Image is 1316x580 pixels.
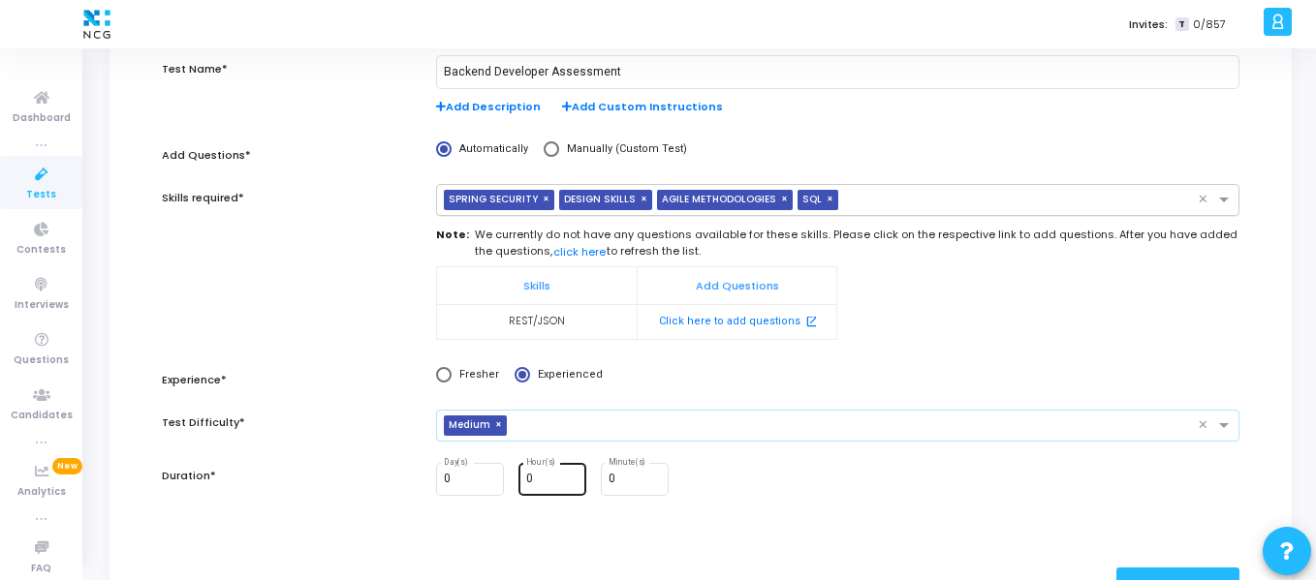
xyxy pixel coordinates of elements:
[436,227,469,260] b: Note:
[16,242,66,259] span: Contests
[162,147,251,164] label: Add Questions*
[162,61,228,77] label: Test Name*
[495,415,507,436] span: ×
[17,484,66,501] span: Analytics
[26,187,56,203] span: Tests
[78,5,115,44] img: logo
[31,561,51,577] span: FAQ
[475,227,1239,260] span: We currently do not have any questions available for these skills. Please click on the respective...
[52,458,82,474] span: New
[798,190,827,210] span: SQL
[641,190,652,210] span: ×
[436,99,541,115] span: Add Description
[658,313,817,331] button: Click here to add questions
[530,367,603,383] span: Experienced
[452,141,528,158] span: Automatically
[13,110,71,127] span: Dashboard
[162,414,245,431] label: Test Difficulty*
[437,305,638,340] td: REST/JSON
[543,190,554,210] span: ×
[437,266,638,305] th: Skills
[781,190,793,210] span: ×
[559,190,641,210] span: DESIGN SKILLS
[657,190,781,210] span: AGILE METHODOLOGIES
[1198,191,1214,210] span: Clear all
[552,243,607,261] button: Note:We currently do not have any questions available for these skills. Please click on the respe...
[14,352,69,369] span: Questions
[444,190,543,210] span: SPRING SECURITY
[162,372,227,388] label: Experience*
[827,190,838,210] span: ×
[805,317,816,327] mat-icon: open_in_new
[11,408,73,424] span: Candidates
[1198,416,1214,436] span: Clear all
[162,190,244,206] label: Skills required*
[562,99,723,115] span: Add Custom Instructions
[15,297,69,314] span: Interviews
[452,367,499,383] span: Fresher
[559,141,687,158] span: Manually (Custom Test)
[162,468,216,484] label: Duration*
[1175,17,1188,32] span: T
[444,415,495,436] span: Medium
[1129,16,1168,33] label: Invites:
[637,266,837,305] th: Add Questions
[1193,16,1226,33] span: 0/857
